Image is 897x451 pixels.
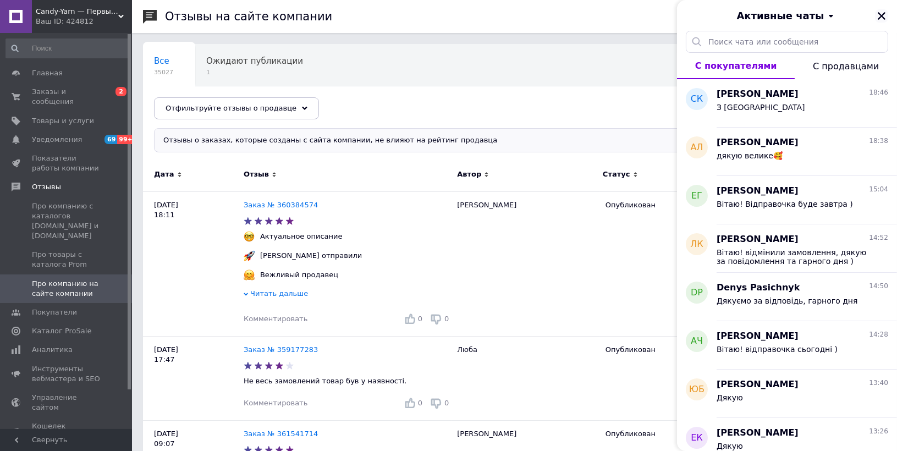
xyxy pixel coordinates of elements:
[677,79,897,128] button: СК[PERSON_NAME]18:46З [GEOGRAPHIC_DATA]
[244,315,307,323] span: Комментировать
[32,421,102,441] span: Кошелек компании
[717,282,800,294] span: Denys Pasichnyk
[444,315,449,323] span: 0
[690,238,703,251] span: ЛК
[143,191,244,336] div: [DATE] 18:11
[244,399,307,407] span: Комментировать
[452,336,600,420] div: Люба
[165,10,332,23] h1: Отзывы на сайте компании
[813,61,879,71] span: С продавцами
[677,321,897,370] button: АЧ[PERSON_NAME]14:28Вітаю! відправочка сьогодні )
[457,169,481,179] span: Автор
[244,345,318,354] a: Заказ № 359177283
[257,251,365,261] div: [PERSON_NAME] отправили
[257,232,345,241] div: Актуальное описание
[677,273,897,321] button: DPDenys Pasichnyk14:50Дякуємо за відповідь, гарного дня
[36,16,132,26] div: Ваш ID: 424812
[717,345,838,354] span: Вітаю! відправочка сьогодні )
[691,287,703,299] span: DP
[717,330,799,343] span: [PERSON_NAME]
[691,335,703,348] span: АЧ
[418,315,422,323] span: 0
[32,345,73,355] span: Аналитика
[206,68,303,76] span: 1
[869,136,888,146] span: 18:38
[717,427,799,439] span: [PERSON_NAME]
[869,427,888,436] span: 13:26
[104,135,117,144] span: 69
[717,378,799,391] span: [PERSON_NAME]
[154,128,875,152] div: Отзывы о заказах, которые созданы с сайта компании, не влияют на рейтинг продавца
[695,61,777,71] span: С покупателями
[606,429,738,439] div: Опубликован
[154,68,173,76] span: 35027
[606,200,738,210] div: Опубликован
[869,282,888,291] span: 14:50
[717,233,799,246] span: [PERSON_NAME]
[244,398,307,408] div: Комментировать
[717,185,799,197] span: [PERSON_NAME]
[244,201,318,209] a: Заказ № 360384574
[444,399,449,407] span: 0
[244,314,307,324] div: Комментировать
[32,393,102,413] span: Управление сайтом
[244,169,269,179] span: Отзыв
[418,399,422,407] span: 0
[677,128,897,176] button: АЛ[PERSON_NAME]18:38дякую велике🥰
[717,248,873,266] span: Вітаю! відмінили замовлення, дякую за повідомлення та гарного дня )
[691,93,703,106] span: СК
[32,279,102,299] span: Про компанию на сайте компании
[154,56,169,66] span: Все
[206,56,303,66] span: Ожидают публикации
[691,432,702,444] span: ЕК
[717,103,805,112] span: З [GEOGRAPHIC_DATA]
[869,330,888,339] span: 14:28
[244,250,255,261] img: :rocket:
[606,345,738,355] div: Опубликован
[869,233,888,243] span: 14:52
[143,336,244,420] div: [DATE] 17:47
[32,153,102,173] span: Показатели работы компании
[32,326,91,336] span: Каталог ProSale
[32,182,61,192] span: Отзывы
[32,250,102,269] span: Про товары с каталога Prom
[32,68,63,78] span: Главная
[257,270,341,280] div: Вежливый продавец
[691,190,702,202] span: ЕГ
[244,269,255,280] img: :hugging_face:
[250,289,308,298] span: Читать дальше
[869,185,888,194] span: 15:04
[32,201,102,241] span: Про компанию с каталогов [DOMAIN_NAME] и [DOMAIN_NAME]
[244,231,255,242] img: :nerd_face:
[154,169,174,179] span: Дата
[875,9,888,23] button: Закрыть
[689,383,705,396] span: ЮБ
[677,224,897,273] button: ЛК[PERSON_NAME]14:52Вітаю! відмінили замовлення, дякую за повідомлення та гарного дня )
[32,116,94,126] span: Товары и услуги
[452,191,600,336] div: [PERSON_NAME]
[677,53,795,79] button: С покупателями
[5,38,129,58] input: Поиск
[32,364,102,384] span: Инструменты вебмастера и SEO
[117,135,135,144] span: 99+
[244,376,452,386] p: Не весь замовлений товар був у наявності.
[717,442,743,450] span: Дякую
[143,86,295,128] div: Опубликованы без комментария
[717,88,799,101] span: [PERSON_NAME]
[154,98,273,108] span: Опубликованы без комме...
[717,296,858,305] span: Дякуємо за відповідь, гарного дня
[737,9,824,23] span: Активные чаты
[244,430,318,438] a: Заказ № 361541714
[36,7,118,16] span: Candy-Yarn — Первый дискаунтер пряжи
[708,9,866,23] button: Активные чаты
[717,200,853,208] span: Вітаю! Відправочка буде завтра )
[717,136,799,149] span: [PERSON_NAME]
[32,307,77,317] span: Покупатели
[32,135,82,145] span: Уведомления
[32,87,102,107] span: Заказы и сообщения
[795,53,897,79] button: С продавцами
[691,141,703,154] span: АЛ
[603,169,630,179] span: Статус
[717,151,783,160] span: дякую велике🥰
[686,31,888,53] input: Поиск чата или сообщения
